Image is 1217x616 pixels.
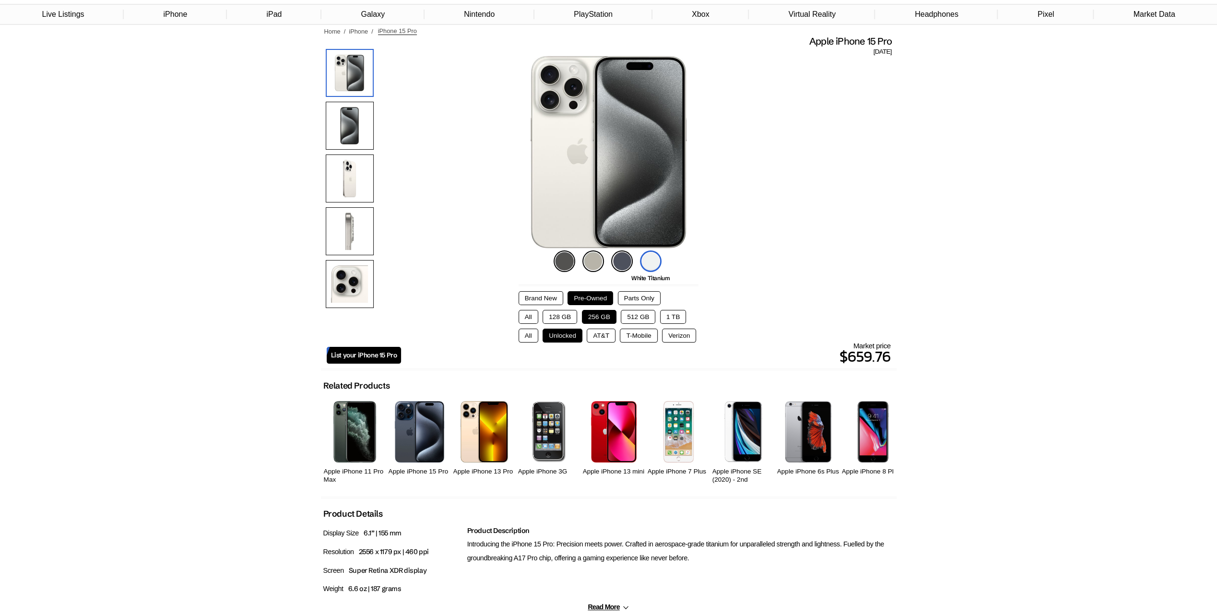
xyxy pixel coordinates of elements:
span: / [344,28,346,35]
img: Side [326,207,374,255]
a: iPhone 11 Pro Max Apple iPhone 11 Pro Max [324,396,386,486]
a: iPhone 8 Plus Apple iPhone 8 Plus [842,396,904,486]
button: Read More [588,603,629,611]
a: Xbox [687,5,714,24]
button: All [519,310,538,324]
a: iPad [261,5,286,24]
a: iPhone 3G Apple iPhone 3G [518,396,580,486]
img: iPhone 15 Pro [531,56,686,248]
p: $659.76 [401,345,890,368]
img: white-titanium-icon [640,250,662,272]
button: Verizon [662,329,696,343]
img: blue-titanium-icon [611,250,633,272]
button: AT&T [587,329,615,343]
button: All [519,329,538,343]
span: Apple iPhone 15 Pro [809,35,892,47]
button: Unlocked [543,329,582,343]
h2: Apple iPhone 7 Plus [648,468,710,476]
span: Super Retina XDR display [349,566,426,575]
img: iPhone 11 Pro Max [333,401,376,462]
span: / [371,28,373,35]
h2: Apple iPhone 11 Pro Max [324,468,386,484]
a: iPhone 15 Pro Apple iPhone 15 Pro [389,396,451,486]
span: List your iPhone 15 Pro [331,351,397,359]
img: iPhone SE 2nd Gen [724,401,762,462]
h2: Product Description [467,526,894,535]
button: Brand New [519,291,563,305]
a: Virtual Reality [784,5,840,24]
img: natural-titanium-icon [582,250,604,272]
p: Weight [323,582,462,596]
p: Resolution [323,545,462,559]
button: 256 GB [582,310,616,324]
a: Market Data [1128,5,1180,24]
img: Rear [326,154,374,202]
a: iPhone 7 Plus Apple iPhone 7 Plus [648,396,710,486]
img: iPhone 13 mini [591,401,637,462]
img: iPhone 3G [532,401,566,462]
h2: Product Details [323,509,383,519]
h2: Apple iPhone SE (2020) - 2nd Generation [712,468,775,492]
a: Galaxy [356,5,390,24]
span: 6.1” | 155 mm [364,529,402,537]
button: 512 GB [621,310,655,324]
a: Headphones [910,5,963,24]
h2: Apple iPhone 13 mini [583,468,645,476]
p: Screen [323,564,462,578]
a: PlayStation [569,5,617,24]
a: iPhone SE 2nd Gen Apple iPhone SE (2020) - 2nd Generation [712,396,775,486]
button: T-Mobile [620,329,657,343]
button: Pre-Owned [567,291,613,305]
span: White Titanium [631,274,670,282]
a: iPhone [349,28,368,35]
p: Display Size [323,526,462,540]
h2: Apple iPhone 8 Plus [842,468,904,476]
img: iPhone 6s Plus [782,401,834,462]
img: iPhone 13 Pro [461,401,508,462]
a: iPhone [159,5,192,24]
span: 6.6 oz | 187 grams [348,584,402,593]
a: iPhone 6s Plus Apple iPhone 6s Plus [777,396,839,486]
a: Pixel [1033,5,1059,24]
img: iPhone 15 Pro [395,401,445,462]
a: iPhone 13 Pro Apple iPhone 13 Pro [453,396,516,486]
a: Nintendo [459,5,499,24]
h2: Apple iPhone 6s Plus [777,468,839,476]
img: iPhone 8 Plus [857,401,888,462]
a: Live Listings [37,5,89,24]
button: 128 GB [543,310,577,324]
h2: Apple iPhone 3G [518,468,580,476]
p: Introducing the iPhone 15 Pro: Precision meets power. Crafted in aerospace-grade titanium for unp... [467,537,894,565]
button: Parts Only [618,291,661,305]
h2: Apple iPhone 13 Pro [453,468,516,476]
img: black-titanium-icon [554,250,575,272]
a: Home [324,28,341,35]
img: Camera [326,260,374,308]
img: iPhone 7 Plus [663,401,694,462]
img: Front [326,102,374,150]
img: iPhone 15 Pro [326,49,374,97]
a: iPhone 13 mini Apple iPhone 13 mini [583,396,645,486]
a: List your iPhone 15 Pro [327,347,402,364]
span: [DATE] [874,47,892,56]
button: 1 TB [660,310,686,324]
h2: Apple iPhone 15 Pro [389,468,451,476]
h2: Related Products [323,380,390,391]
span: 2556 x 1179 px | 460 ppi [359,547,429,556]
span: iPhone 15 Pro [378,27,417,35]
div: Market price [401,342,890,368]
